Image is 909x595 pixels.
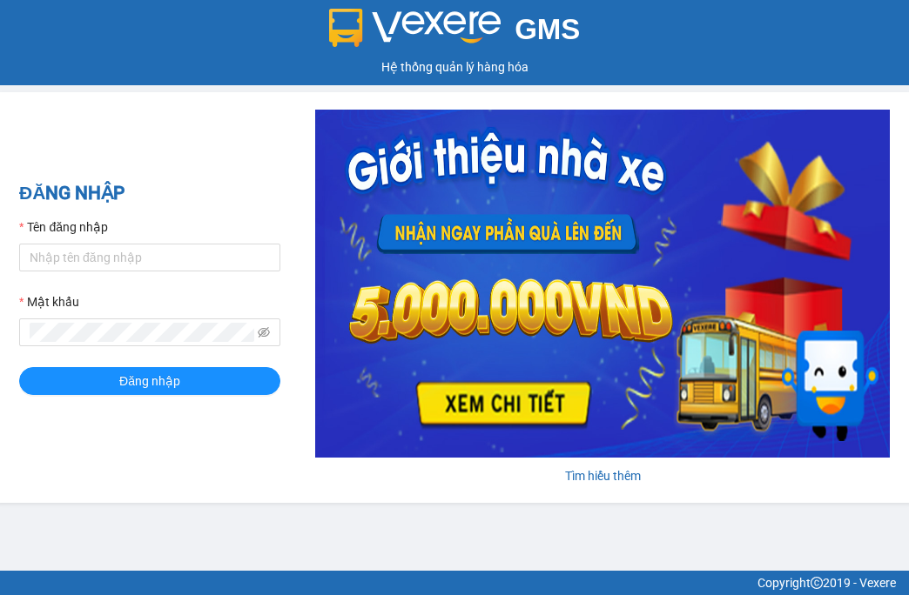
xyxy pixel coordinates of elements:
[811,577,823,589] span: copyright
[515,13,580,45] span: GMS
[19,217,108,237] label: Tên đăng nhập
[30,323,254,342] input: Mật khẩu
[315,466,890,485] div: Tìm hiểu thêm
[19,292,79,311] label: Mật khẩu
[19,179,280,208] h2: ĐĂNG NHẬP
[258,326,270,338] span: eye-invisible
[315,110,890,458] img: banner-0
[19,367,280,395] button: Đăng nhập
[329,26,581,40] a: GMS
[4,57,905,77] div: Hệ thống quản lý hàng hóa
[119,371,180,391] span: Đăng nhập
[13,573,896,592] div: Copyright 2019 - Vexere
[329,9,502,47] img: logo 2
[19,244,280,271] input: Tên đăng nhập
